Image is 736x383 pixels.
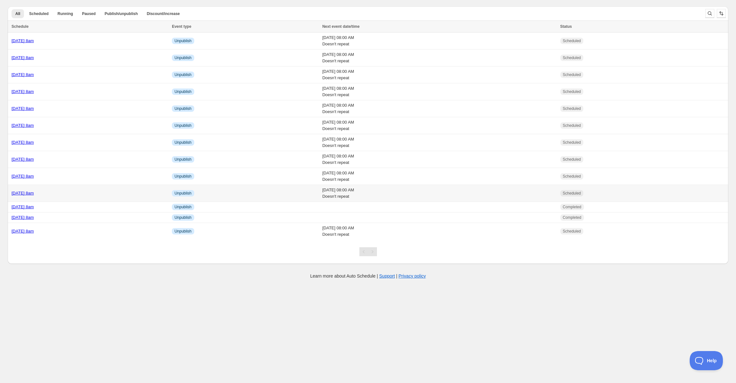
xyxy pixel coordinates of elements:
[172,24,191,29] span: Event type
[174,157,191,162] span: Unpublish
[560,24,572,29] span: Status
[563,72,581,77] span: Scheduled
[11,191,34,195] a: [DATE] 8am
[174,191,191,196] span: Unpublish
[320,100,558,117] td: [DATE] 08:00 AM Doesn't repeat
[82,11,96,16] span: Paused
[690,351,723,370] iframe: Toggle Customer Support
[11,229,34,234] a: [DATE] 8am
[320,117,558,134] td: [DATE] 08:00 AM Doesn't repeat
[11,215,34,220] a: [DATE] 8am
[320,50,558,66] td: [DATE] 08:00 AM Doesn't repeat
[322,24,360,29] span: Next event date/time
[563,140,581,145] span: Scheduled
[11,38,34,43] a: [DATE] 8am
[717,9,726,18] button: Sort the results
[11,106,34,111] a: [DATE] 8am
[29,11,49,16] span: Scheduled
[11,174,34,179] a: [DATE] 8am
[320,223,558,240] td: [DATE] 08:00 AM Doesn't repeat
[563,174,581,179] span: Scheduled
[11,72,34,77] a: [DATE] 8am
[174,55,191,60] span: Unpublish
[174,229,191,234] span: Unpublish
[174,140,191,145] span: Unpublish
[310,273,426,279] p: Learn more about Auto Schedule | |
[563,157,581,162] span: Scheduled
[320,185,558,202] td: [DATE] 08:00 AM Doesn't repeat
[174,123,191,128] span: Unpublish
[11,55,34,60] a: [DATE] 8am
[174,72,191,77] span: Unpublish
[563,106,581,111] span: Scheduled
[563,215,581,220] span: Completed
[563,191,581,196] span: Scheduled
[174,89,191,94] span: Unpublish
[563,89,581,94] span: Scheduled
[11,157,34,162] a: [DATE] 8am
[563,38,581,43] span: Scheduled
[320,33,558,50] td: [DATE] 08:00 AM Doesn't repeat
[379,273,395,279] a: Support
[11,123,34,128] a: [DATE] 8am
[147,11,180,16] span: Discount/increase
[399,273,426,279] a: Privacy policy
[174,215,191,220] span: Unpublish
[320,66,558,83] td: [DATE] 08:00 AM Doesn't repeat
[174,106,191,111] span: Unpublish
[320,134,558,151] td: [DATE] 08:00 AM Doesn't repeat
[563,123,581,128] span: Scheduled
[57,11,73,16] span: Running
[11,24,28,29] span: Schedule
[705,9,714,18] button: Search and filter results
[563,55,581,60] span: Scheduled
[174,174,191,179] span: Unpublish
[11,89,34,94] a: [DATE] 8am
[15,11,20,16] span: All
[320,151,558,168] td: [DATE] 08:00 AM Doesn't repeat
[11,140,34,145] a: [DATE] 8am
[174,204,191,210] span: Unpublish
[104,11,138,16] span: Publish/unpublish
[359,247,377,256] nav: Pagination
[320,83,558,100] td: [DATE] 08:00 AM Doesn't repeat
[320,168,558,185] td: [DATE] 08:00 AM Doesn't repeat
[563,204,581,210] span: Completed
[563,229,581,234] span: Scheduled
[174,38,191,43] span: Unpublish
[11,204,34,209] a: [DATE] 8am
